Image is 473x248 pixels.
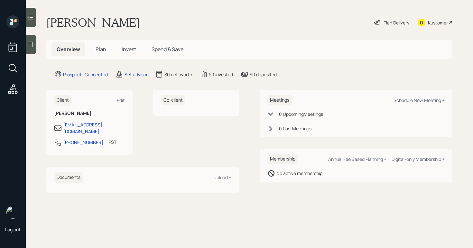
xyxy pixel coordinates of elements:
[250,71,277,78] div: $0 deposited
[5,226,21,233] div: Log out
[117,97,125,103] div: Edit
[279,111,323,117] div: 0 Upcoming Meeting s
[63,121,125,135] div: [EMAIL_ADDRESS][DOMAIN_NAME]
[328,156,386,162] div: Annual Fee Based Planning +
[57,46,80,53] span: Overview
[384,19,409,26] div: Plan Delivery
[54,111,125,116] h6: [PERSON_NAME]
[213,174,231,180] div: Upload +
[152,46,183,53] span: Spend & Save
[54,95,71,106] h6: Client
[428,19,448,26] div: Kustomer
[63,71,108,78] div: Prospect · Connected
[125,71,148,78] div: Set advisor
[394,97,445,103] div: Schedule New Meeting +
[161,95,185,106] h6: Co-client
[63,139,103,146] div: [PHONE_NUMBER]
[108,139,116,145] div: PST
[279,125,311,132] div: 0 Past Meeting s
[46,15,140,30] h1: [PERSON_NAME]
[122,46,136,53] span: Invest
[54,172,83,183] h6: Documents
[267,154,298,164] h6: Membership
[392,156,445,162] div: Digital-only Membership +
[96,46,106,53] span: Plan
[209,71,233,78] div: $0 invested
[6,206,19,219] img: retirable_logo.png
[164,71,192,78] div: $0 net-worth
[267,95,292,106] h6: Meetings
[276,170,322,177] div: No active membership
